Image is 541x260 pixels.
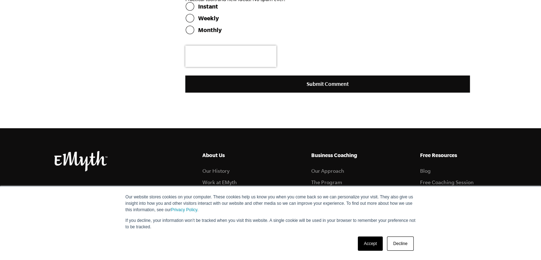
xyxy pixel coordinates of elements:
[420,168,431,174] a: Blog
[358,236,383,251] a: Accept
[202,151,269,160] h5: About Us
[420,180,474,185] a: Free Coaching Session
[185,76,470,93] input: Submit Comment
[420,151,487,160] h5: Free Resources
[311,151,378,160] h5: Business Coaching
[311,180,342,185] a: The Program
[126,217,416,230] p: If you decline, your information won’t be tracked when you visit this website. A single cookie wi...
[126,194,416,213] p: Our website stores cookies on your computer. These cookies help us know you when you come back so...
[54,151,107,171] img: EMyth
[387,236,413,251] a: Decline
[171,207,197,212] a: Privacy Policy
[202,168,229,174] a: Our History
[202,180,237,185] a: Work at EMyth
[311,168,344,174] a: Our Approach
[185,46,276,67] iframe: reCAPTCHA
